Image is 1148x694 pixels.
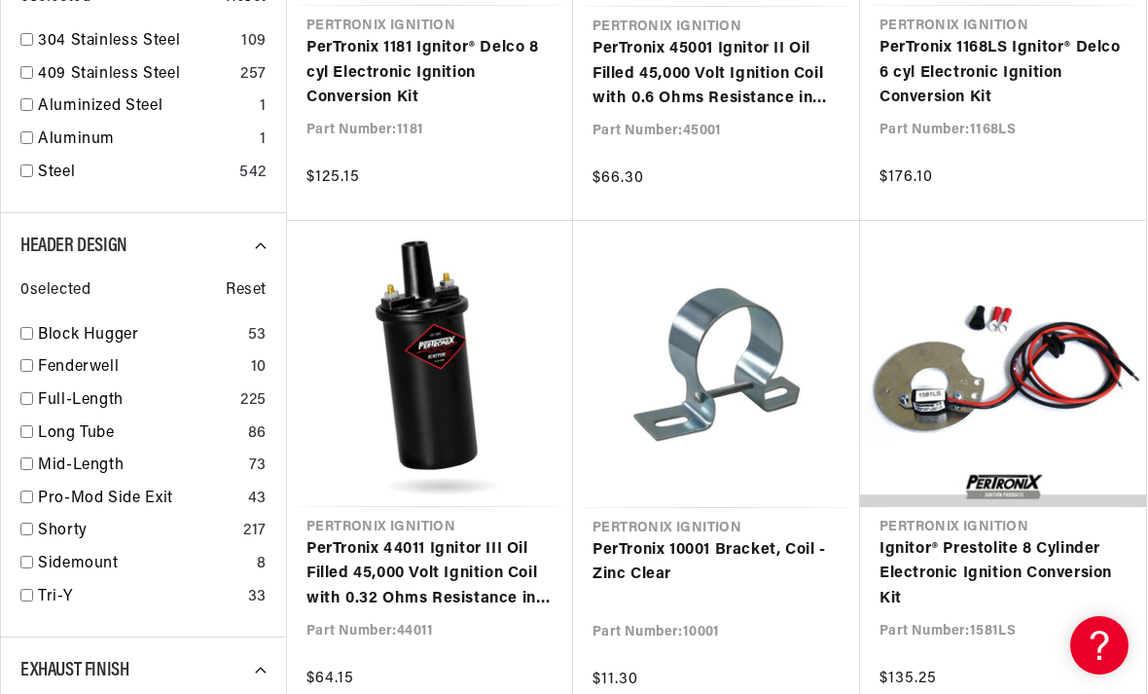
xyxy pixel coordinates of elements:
[243,519,267,544] div: 217
[20,278,90,304] span: 0 selected
[240,62,267,88] div: 257
[38,454,241,479] a: Mid-Length
[251,355,267,381] div: 10
[38,421,240,447] a: Long Tube
[260,128,267,153] div: 1
[38,323,240,348] a: Block Hugger
[248,487,267,512] div: 43
[38,94,252,120] a: Aluminized Steel
[248,421,267,447] div: 86
[20,237,127,256] span: Header Design
[38,128,252,153] a: Aluminum
[241,29,267,55] div: 109
[226,278,267,304] span: Reset
[240,388,267,414] div: 225
[592,538,841,588] a: PerTronix 10001 Bracket, Coil - Zinc Clear
[306,36,554,111] a: PerTronix 1181 Ignitor® Delco 8 cyl Electronic Ignition Conversion Kit
[257,552,267,577] div: 8
[879,537,1127,612] a: Ignitor® Prestolite 8 Cylinder Electronic Ignition Conversion Kit
[38,161,232,186] a: Steel
[248,323,267,348] div: 53
[592,37,841,112] a: PerTronix 45001 Ignitor II Oil Filled 45,000 Volt Ignition Coil with 0.6 Ohms Resistance in Chrome
[38,487,240,512] a: Pro-Mod Side Exit
[38,355,243,381] a: Fenderwell
[38,388,233,414] a: Full-Length
[38,519,235,544] a: Shorty
[38,552,249,577] a: Sidemount
[38,62,233,88] a: 409 Stainless Steel
[38,29,233,55] a: 304 Stainless Steel
[306,537,554,612] a: PerTronix 44011 Ignitor III Oil Filled 45,000 Volt Ignition Coil with 0.32 Ohms Resistance in Black
[239,161,267,186] div: 542
[249,454,267,479] div: 73
[20,661,128,680] span: Exhaust Finish
[260,94,267,120] div: 1
[38,585,240,610] a: Tri-Y
[879,36,1127,111] a: PerTronix 1168LS Ignitor® Delco 6 cyl Electronic Ignition Conversion Kit
[248,585,267,610] div: 33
